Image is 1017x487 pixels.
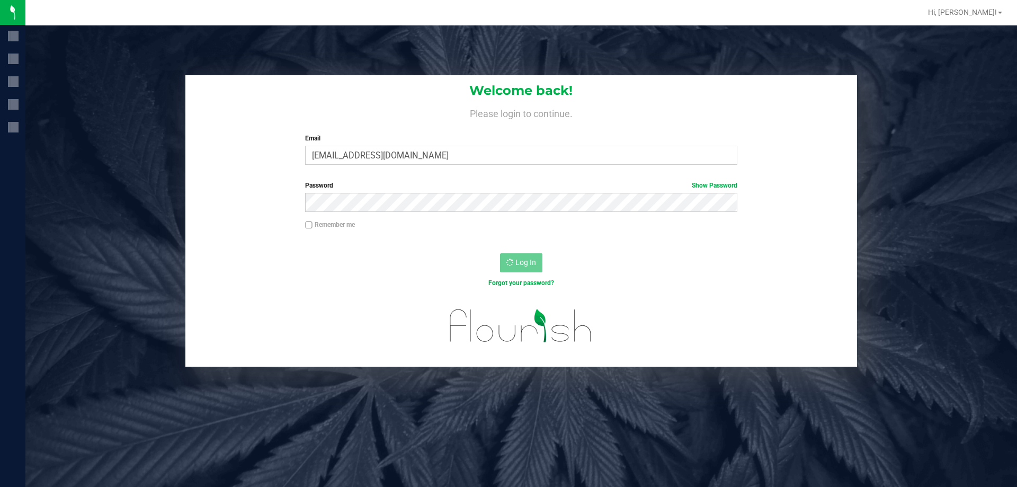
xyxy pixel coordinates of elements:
[305,182,333,189] span: Password
[185,106,857,119] h4: Please login to continue.
[305,134,737,143] label: Email
[437,299,605,353] img: flourish_logo.svg
[305,222,313,229] input: Remember me
[488,279,554,287] a: Forgot your password?
[692,182,737,189] a: Show Password
[515,258,536,267] span: Log In
[185,84,857,98] h1: Welcome back!
[500,253,542,272] button: Log In
[305,220,355,229] label: Remember me
[928,8,997,16] span: Hi, [PERSON_NAME]!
